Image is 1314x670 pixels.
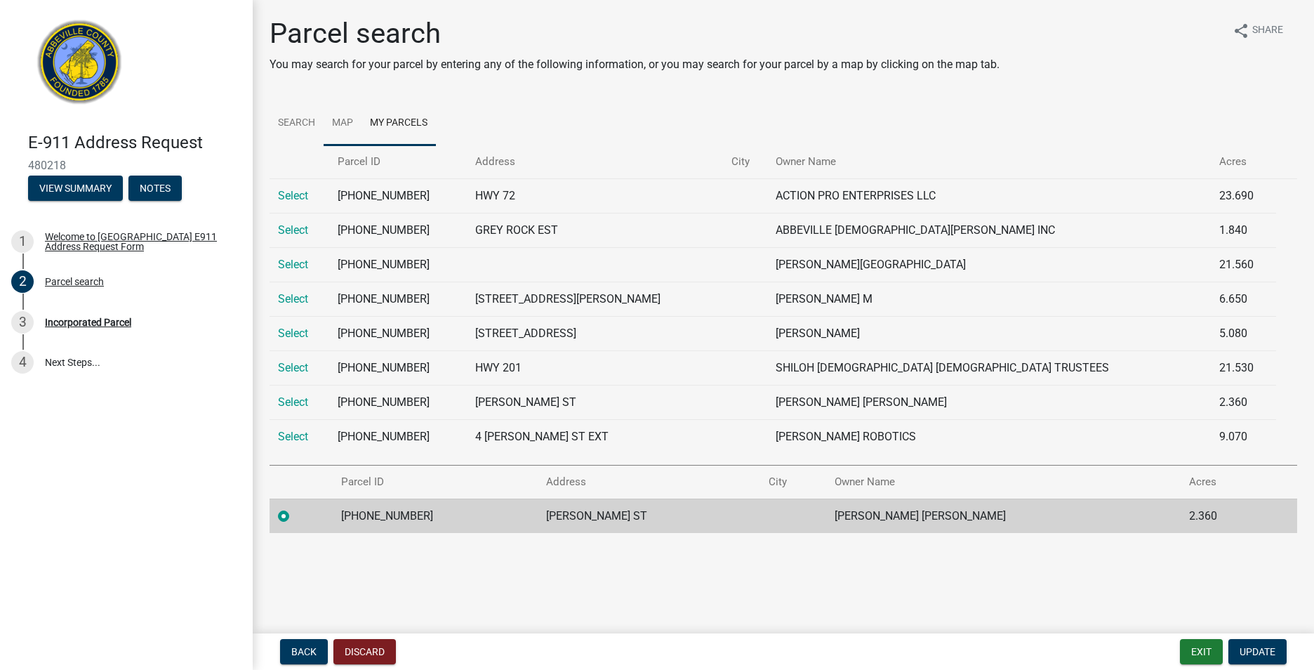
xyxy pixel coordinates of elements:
td: [PERSON_NAME] [PERSON_NAME] [767,385,1211,419]
th: City [760,466,826,499]
td: [PHONE_NUMBER] [329,213,467,247]
a: Select [278,395,308,409]
td: [PERSON_NAME] ST [467,385,723,419]
wm-modal-confirm: Summary [28,183,123,195]
td: [STREET_ADDRESS][PERSON_NAME] [467,282,723,316]
p: You may search for your parcel by entering any of the following information, or you may search fo... [270,56,1000,73]
a: Select [278,258,308,271]
td: ACTION PRO ENTERPRISES LLC [767,178,1211,213]
div: 4 [11,351,34,374]
td: [PERSON_NAME] ST [538,499,760,533]
div: 2 [11,270,34,293]
td: GREY ROCK EST [467,213,723,247]
td: 2.360 [1211,385,1275,419]
td: HWY 201 [467,350,723,385]
div: Welcome to [GEOGRAPHIC_DATA] E911 Address Request Form [45,232,230,251]
td: [PHONE_NUMBER] [333,499,538,533]
a: Select [278,430,308,443]
td: 9.070 [1211,419,1275,454]
th: Parcel ID [329,145,467,178]
td: HWY 72 [467,178,723,213]
button: Update [1228,639,1287,664]
h4: E-911 Address Request [28,133,241,153]
td: 6.650 [1211,282,1275,316]
th: Owner Name [767,145,1211,178]
td: [PHONE_NUMBER] [329,419,467,454]
a: Select [278,189,308,202]
th: Address [467,145,723,178]
span: Back [291,646,317,657]
td: [PERSON_NAME] M [767,282,1211,316]
td: 4 [PERSON_NAME] ST EXT [467,419,723,454]
img: Abbeville County, South Carolina [28,15,131,118]
td: 21.530 [1211,350,1275,385]
td: [PERSON_NAME][GEOGRAPHIC_DATA] [767,247,1211,282]
td: [STREET_ADDRESS] [467,316,723,350]
div: 3 [11,311,34,334]
td: [PHONE_NUMBER] [329,282,467,316]
td: 2.360 [1181,499,1266,533]
th: Acres [1181,466,1266,499]
td: [PHONE_NUMBER] [329,350,467,385]
a: Select [278,223,308,237]
i: share [1233,22,1249,39]
td: [PHONE_NUMBER] [329,247,467,282]
td: 1.840 [1211,213,1275,247]
button: Exit [1180,639,1223,664]
div: Incorporated Parcel [45,317,131,327]
td: [PERSON_NAME] [767,316,1211,350]
a: My Parcels [361,101,436,146]
td: [PHONE_NUMBER] [329,178,467,213]
td: [PHONE_NUMBER] [329,385,467,419]
th: Acres [1211,145,1275,178]
button: Back [280,639,328,664]
button: Discard [333,639,396,664]
td: 23.690 [1211,178,1275,213]
span: 480218 [28,159,225,172]
div: 1 [11,230,34,253]
div: Parcel search [45,277,104,287]
a: Search [270,101,324,146]
button: Notes [128,176,182,201]
th: Address [538,466,760,499]
a: Select [278,361,308,374]
wm-modal-confirm: Notes [128,183,182,195]
td: SHILOH [DEMOGRAPHIC_DATA] [DEMOGRAPHIC_DATA] TRUSTEES [767,350,1211,385]
td: [PHONE_NUMBER] [329,316,467,350]
td: [PERSON_NAME] ROBOTICS [767,419,1211,454]
td: 21.560 [1211,247,1275,282]
th: City [723,145,767,178]
h1: Parcel search [270,17,1000,51]
td: ABBEVILLE [DEMOGRAPHIC_DATA][PERSON_NAME] INC [767,213,1211,247]
span: Share [1252,22,1283,39]
td: [PERSON_NAME] [PERSON_NAME] [826,499,1181,533]
th: Owner Name [826,466,1181,499]
a: Select [278,327,308,340]
th: Parcel ID [333,466,538,499]
a: Map [324,101,361,146]
button: shareShare [1221,17,1294,44]
button: View Summary [28,176,123,201]
td: 5.080 [1211,316,1275,350]
a: Select [278,292,308,306]
span: Update [1240,646,1275,657]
